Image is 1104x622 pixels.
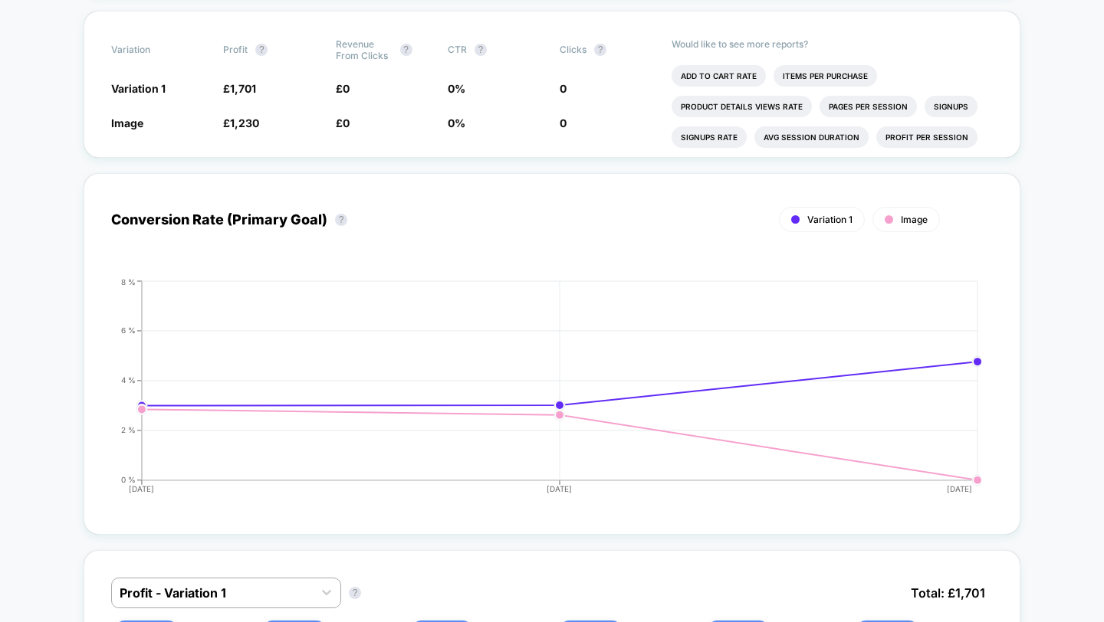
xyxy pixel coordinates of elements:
[876,126,978,148] li: Profit Per Session
[111,82,166,95] span: Variation 1
[255,44,268,56] button: ?
[121,277,136,286] tspan: 8 %
[560,116,567,129] span: 0
[672,96,812,117] li: Product Details Views Rate
[96,277,978,507] div: CONVERSION_RATE
[336,82,350,95] span: £
[129,484,154,493] tspan: [DATE]
[336,38,393,61] span: Revenue From Clicks
[121,425,136,434] tspan: 2 %
[335,214,347,226] button: ?
[820,96,917,117] li: Pages Per Session
[560,44,586,55] span: Clicks
[343,82,350,95] span: 0
[349,587,361,599] button: ?
[448,82,465,95] span: 0 %
[111,38,195,61] span: Variation
[223,116,259,129] span: £
[475,44,487,56] button: ?
[230,82,256,95] span: 1,701
[223,82,256,95] span: £
[903,578,993,608] span: Total: £ 1,701
[774,65,877,87] li: Items Per Purchase
[230,116,259,129] span: 1,230
[807,214,853,225] span: Variation 1
[343,116,350,129] span: 0
[400,44,412,56] button: ?
[754,126,869,148] li: Avg Session Duration
[448,44,467,55] span: CTR
[925,96,978,117] li: Signups
[336,116,350,129] span: £
[672,65,766,87] li: Add To Cart Rate
[121,475,136,484] tspan: 0 %
[672,38,993,50] p: Would like to see more reports?
[560,82,567,95] span: 0
[547,484,573,493] tspan: [DATE]
[121,326,136,335] tspan: 6 %
[901,214,928,225] span: Image
[947,484,972,493] tspan: [DATE]
[594,44,606,56] button: ?
[448,116,465,129] span: 0 %
[672,126,747,148] li: Signups Rate
[223,44,248,55] span: Profit
[111,116,143,129] span: Image
[121,375,136,385] tspan: 4 %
